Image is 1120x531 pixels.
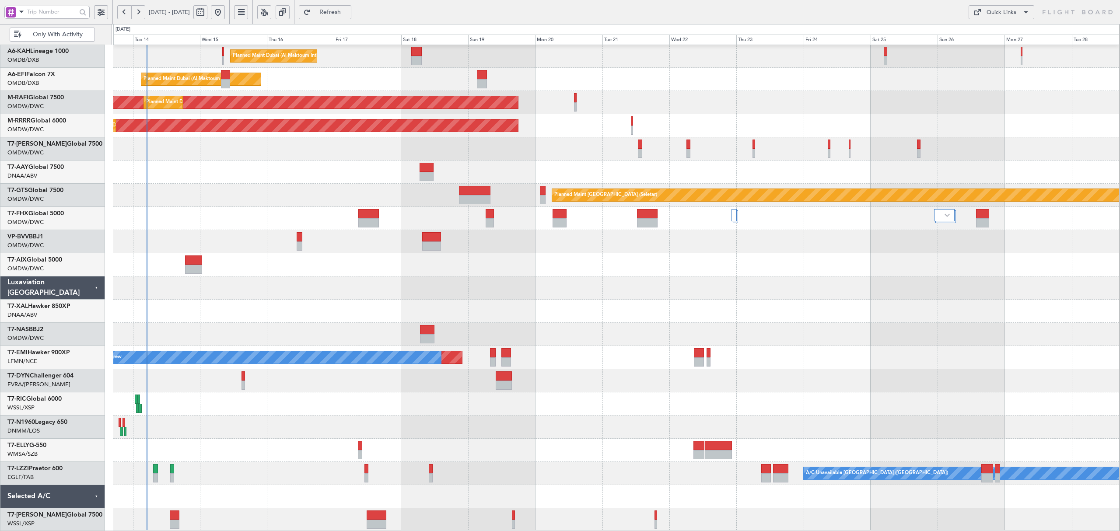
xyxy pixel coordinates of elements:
a: A6-EFIFalcon 7X [7,71,55,77]
div: Quick Links [987,8,1016,17]
span: VP-BVV [7,234,29,240]
div: [DATE] [115,26,130,33]
span: A6-EFI [7,71,26,77]
a: T7-FHXGlobal 5000 [7,210,64,217]
div: Planned Maint Dubai (Al Maktoum Intl) [233,49,319,63]
span: A6-KAH [7,48,30,54]
div: Sun 19 [468,35,535,45]
div: Tue 21 [602,35,669,45]
span: T7-FHX [7,210,28,217]
a: T7-[PERSON_NAME]Global 7500 [7,141,102,147]
span: T7-DYN [7,373,30,379]
span: T7-[PERSON_NAME] [7,512,67,518]
span: M-RAFI [7,94,28,101]
a: T7-AAYGlobal 7500 [7,164,64,170]
span: T7-GTS [7,187,28,193]
a: T7-LZZIPraetor 600 [7,465,63,472]
span: T7-[PERSON_NAME] [7,141,67,147]
a: T7-N1960Legacy 650 [7,419,67,425]
a: T7-RICGlobal 6000 [7,396,62,402]
div: Wed 15 [200,35,267,45]
a: M-RRRRGlobal 6000 [7,118,66,124]
div: Tue 14 [133,35,200,45]
a: OMDW/DWC [7,102,44,110]
a: OMDW/DWC [7,241,44,249]
a: T7-ELLYG-550 [7,442,46,448]
button: Quick Links [969,5,1034,19]
a: EGLF/FAB [7,473,34,481]
a: A6-KAHLineage 1000 [7,48,69,54]
div: Thu 16 [267,35,334,45]
a: T7-GTSGlobal 7500 [7,187,63,193]
div: Fri 17 [334,35,401,45]
img: arrow-gray.svg [945,213,950,217]
a: OMDB/DXB [7,79,39,87]
a: WSSL/XSP [7,520,35,528]
a: OMDW/DWC [7,126,44,133]
span: T7-AIX [7,257,27,263]
a: OMDB/DXB [7,56,39,64]
a: DNAA/ABV [7,311,37,319]
div: Planned Maint Dubai (Al Maktoum Intl) [146,96,232,109]
span: T7-XAL [7,303,28,309]
span: M-RRRR [7,118,31,124]
div: Fri 24 [804,35,871,45]
a: OMDW/DWC [7,218,44,226]
span: T7-N1960 [7,419,35,425]
div: Planned Maint Dubai (Al Maktoum Intl) [143,73,230,86]
div: Sat 18 [401,35,468,45]
a: T7-NASBBJ2 [7,326,43,332]
span: T7-AAY [7,164,28,170]
a: OMDW/DWC [7,334,44,342]
a: T7-AIXGlobal 5000 [7,257,62,263]
span: T7-EMI [7,349,28,356]
a: VP-BVVBBJ1 [7,234,43,240]
a: T7-DYNChallenger 604 [7,373,73,379]
a: T7-XALHawker 850XP [7,303,70,309]
div: Wed 22 [669,35,736,45]
div: Sat 25 [871,35,938,45]
a: OMDW/DWC [7,195,44,203]
div: Sun 26 [938,35,1004,45]
a: EVRA/[PERSON_NAME] [7,381,70,388]
a: T7-[PERSON_NAME]Global 7500 [7,512,102,518]
a: WSSL/XSP [7,404,35,412]
div: Mon 27 [1004,35,1071,45]
div: Planned Maint [GEOGRAPHIC_DATA] (Seletar) [554,189,657,202]
button: Refresh [299,5,351,19]
button: Only With Activity [10,28,95,42]
span: Refresh [312,9,348,15]
span: T7-NAS [7,326,29,332]
span: T7-LZZI [7,465,29,472]
span: T7-ELLY [7,442,29,448]
div: A/C Unavailable [GEOGRAPHIC_DATA] ([GEOGRAPHIC_DATA]) [806,467,948,480]
a: LFMN/NCE [7,357,37,365]
a: OMDW/DWC [7,265,44,272]
div: Mon 20 [535,35,602,45]
div: Thu 23 [736,35,803,45]
a: M-RAFIGlobal 7500 [7,94,64,101]
a: T7-EMIHawker 900XP [7,349,70,356]
input: Trip Number [27,5,77,18]
a: OMDW/DWC [7,149,44,157]
span: Only With Activity [23,31,92,38]
span: [DATE] - [DATE] [149,8,190,16]
a: DNMM/LOS [7,427,40,435]
span: T7-RIC [7,396,26,402]
a: WMSA/SZB [7,450,38,458]
a: DNAA/ABV [7,172,37,180]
